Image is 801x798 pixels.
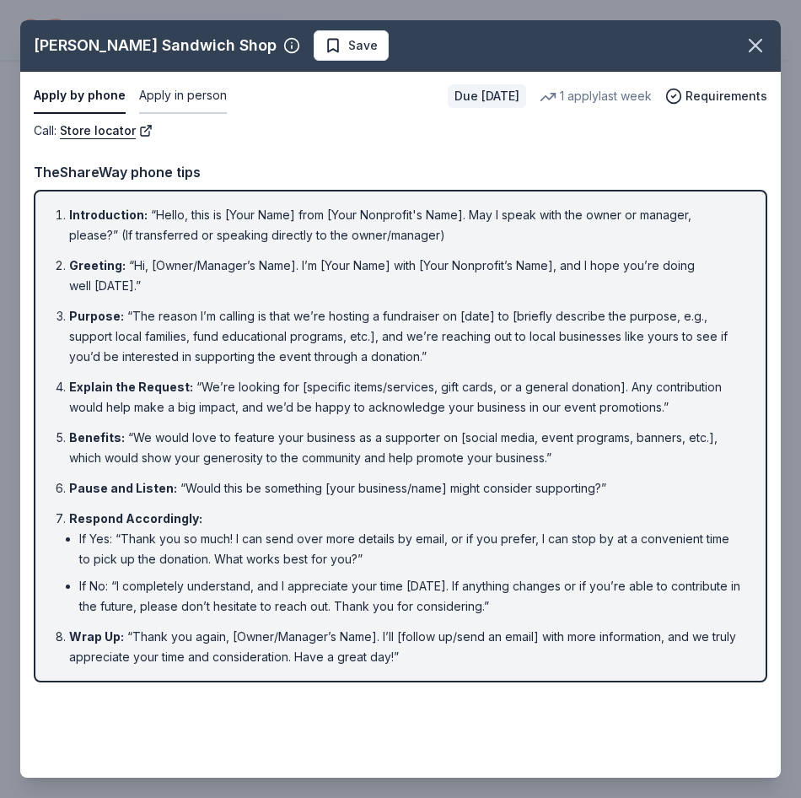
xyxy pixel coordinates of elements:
span: Respond Accordingly : [69,511,202,526]
button: Apply by phone [34,78,126,114]
li: “We would love to feature your business as a supporter on [social media, event programs, banners,... [69,428,742,468]
span: Greeting : [69,258,126,272]
div: Call : [34,121,767,141]
li: “The reason I’m calling is that we’re hosting a fundraiser on [date] to [briefly describe the pur... [69,306,742,367]
span: Pause and Listen : [69,481,177,495]
li: “Hi, [Owner/Manager’s Name]. I’m [Your Name] with [Your Nonprofit’s Name], and I hope you’re doin... [69,256,742,296]
li: If Yes: “Thank you so much! I can send over more details by email, or if you prefer, I can stop b... [79,529,742,569]
li: “Would this be something [your business/name] might consider supporting?” [69,478,742,499]
span: Purpose : [69,309,124,323]
span: Save [348,35,378,56]
button: Apply in person [139,78,227,114]
li: “We’re looking for [specific items/services, gift cards, or a general donation]. Any contribution... [69,377,742,418]
li: If No: “I completely understand, and I appreciate your time [DATE]. If anything changes or if you... [79,576,742,617]
button: Save [314,30,389,61]
button: Requirements [665,86,767,106]
span: Introduction : [69,208,148,222]
span: Benefits : [69,430,125,445]
span: Wrap Up : [69,629,124,644]
div: TheShareWay phone tips [34,161,767,183]
span: Explain the Request : [69,380,193,394]
div: [PERSON_NAME] Sandwich Shop [34,32,277,59]
a: Store locator [60,121,153,141]
li: “Hello, this is [Your Name] from [Your Nonprofit's Name]. May I speak with the owner or manager, ... [69,205,742,245]
div: 1 apply last week [540,86,652,106]
li: “Thank you again, [Owner/Manager’s Name]. I’ll [follow up/send an email] with more information, a... [69,627,742,667]
span: Requirements [685,86,767,106]
div: Due [DATE] [448,84,526,108]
